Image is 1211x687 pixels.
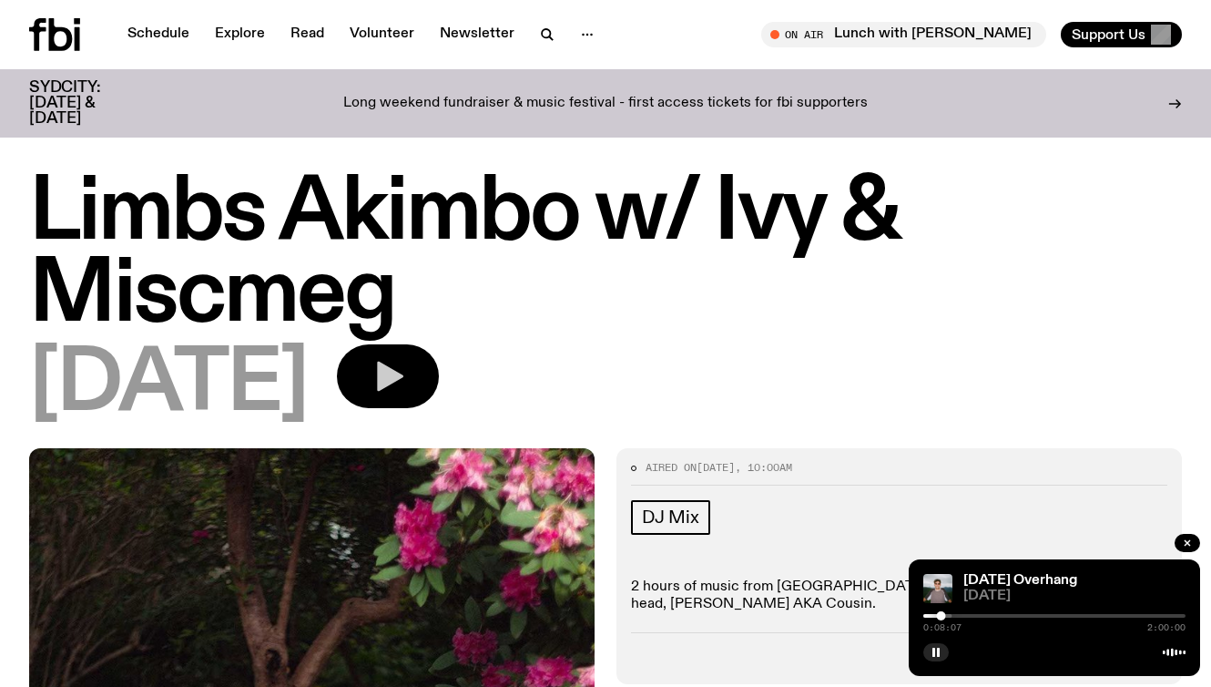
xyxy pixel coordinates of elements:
span: Aired on [646,460,697,475]
button: Support Us [1061,22,1182,47]
h1: Limbs Akimbo w/ Ivy & Miscmeg [29,173,1182,337]
span: [DATE] [697,460,735,475]
img: Harrie Hastings stands in front of cloud-covered sky and rolling hills. He's wearing sunglasses a... [923,574,952,603]
a: DJ Mix [631,500,710,535]
span: [DATE] [29,344,308,426]
span: 0:08:07 [923,623,962,632]
span: DJ Mix [642,508,699,528]
a: Schedule [117,22,200,47]
button: On AirLunch with [PERSON_NAME] [761,22,1046,47]
p: Long weekend fundraiser & music festival - first access tickets for fbi supporters [343,96,868,112]
a: Newsletter [429,22,525,47]
span: Support Us [1072,26,1145,43]
p: 2 hours of music from [GEOGRAPHIC_DATA]'s Moonshoe Label head, [PERSON_NAME] AKA Cousin. [631,579,1167,613]
span: [DATE] [963,590,1186,603]
span: , 10:00am [735,460,792,475]
a: Explore [204,22,276,47]
a: Read [280,22,335,47]
h3: SYDCITY: [DATE] & [DATE] [29,80,146,127]
a: [DATE] Overhang [963,573,1077,588]
span: 2:00:00 [1147,623,1186,632]
a: Volunteer [339,22,425,47]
